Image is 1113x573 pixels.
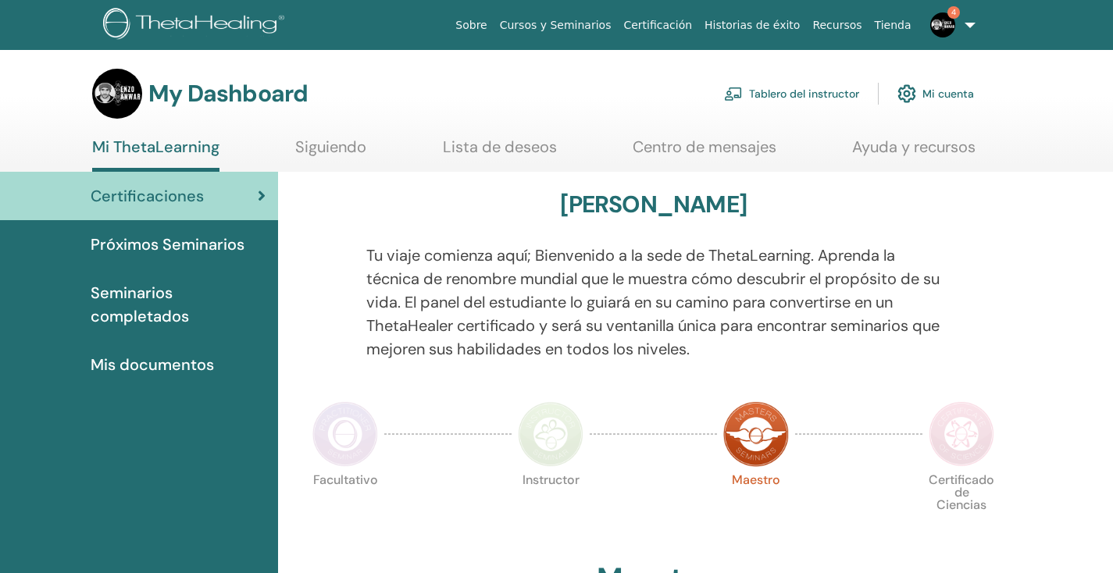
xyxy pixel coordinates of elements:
img: cog.svg [897,80,916,107]
a: Tablero del instructor [724,77,859,111]
p: Facultativo [312,474,378,539]
a: Cursos y Seminarios [494,11,618,40]
img: default.jpg [92,69,142,119]
img: Instructor [518,401,583,467]
p: Certificado de Ciencias [929,474,994,539]
p: Tu viaje comienza aquí; Bienvenido a la sede de ThetaLearning. Aprenda la técnica de renombre mun... [366,244,941,361]
a: Sobre [449,11,493,40]
a: Tienda [869,11,918,40]
img: Master [723,401,789,467]
span: Próximos Seminarios [91,233,244,256]
a: Certificación [617,11,698,40]
a: Lista de deseos [443,137,557,168]
img: default.jpg [930,12,955,37]
img: chalkboard-teacher.svg [724,87,743,101]
a: Ayuda y recursos [852,137,976,168]
span: Certificaciones [91,184,204,208]
p: Instructor [518,474,583,539]
a: Recursos [806,11,868,40]
p: Maestro [723,474,789,539]
h3: My Dashboard [148,80,308,108]
a: Mi ThetaLearning [92,137,219,172]
a: Mi cuenta [897,77,974,111]
h3: [PERSON_NAME] [560,190,747,219]
span: Seminarios completados [91,281,266,328]
a: Siguiendo [295,137,366,168]
img: logo.png [103,8,290,43]
img: Certificate of Science [929,401,994,467]
a: Historias de éxito [698,11,806,40]
a: Centro de mensajes [633,137,776,168]
img: Practitioner [312,401,378,467]
span: Mis documentos [91,353,214,376]
span: 4 [947,6,960,19]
